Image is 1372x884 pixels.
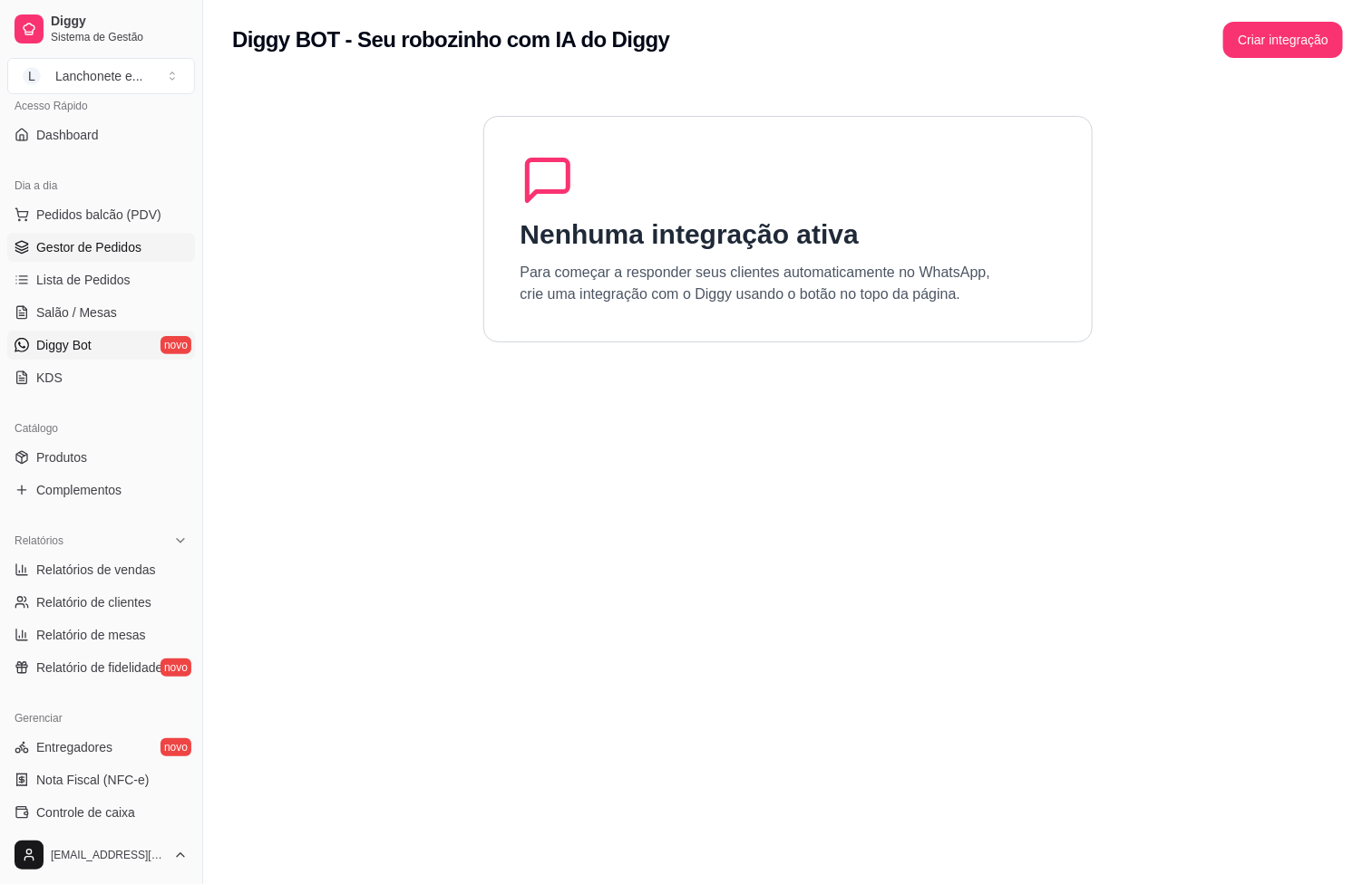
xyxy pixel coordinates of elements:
span: Relatórios [15,533,63,548]
span: Produtos [36,448,87,466]
a: Diggy Botnovo [7,331,195,360]
a: KDS [7,363,195,392]
span: Sistema de Gestão [51,30,188,44]
a: Gestor de Pedidos [7,233,195,262]
h2: Diggy BOT - Seu robozinho com IA do Diggy [232,25,670,54]
div: Acesso Rápido [7,91,195,120]
a: Relatório de clientes [7,588,195,617]
a: Lista de Pedidos [7,265,195,294]
button: Pedidos balcão (PDV) [7,200,195,229]
a: Relatório de mesas [7,620,195,649]
div: Catálogo [7,414,195,443]
div: Gerenciar [7,704,195,733]
button: Select a team [7,58,195,94]
span: Gestor de Pedidos [36,238,141,256]
div: Dia a dia [7,171,195,200]
a: Salão / Mesas [7,298,195,327]
span: Controle de caixa [36,803,135,822]
a: Produtos [7,443,195,472]
span: Entregadores [36,738,112,756]
a: Relatório de fidelidadenovo [7,653,195,682]
button: [EMAIL_ADDRESS][DOMAIN_NAME] [7,833,195,877]
span: [EMAIL_ADDRESS][DOMAIN_NAME] [51,848,166,862]
span: Dashboard [36,126,99,144]
span: Diggy [51,14,188,30]
div: Lanchonete e ... [55,67,143,85]
h1: Nenhuma integração ativa [521,218,859,251]
a: DiggySistema de Gestão [7,7,195,51]
span: Complementos [36,481,122,499]
span: Salão / Mesas [36,303,117,322]
span: Relatório de fidelidade [36,658,162,677]
span: Lista de Pedidos [36,271,131,289]
a: Complementos [7,476,195,504]
a: Dashboard [7,120,195,149]
a: Entregadoresnovo [7,733,195,762]
span: L [23,67,41,85]
span: Nota Fiscal (NFC-e) [36,771,149,789]
p: Para começar a responder seus clientes automaticamente no WhatsApp, crie uma integração com o Dig... [521,262,991,305]
span: Relatórios de vendas [36,561,156,579]
span: Pedidos balcão (PDV) [36,206,161,224]
a: Relatórios de vendas [7,555,195,584]
span: KDS [36,369,63,387]
span: Diggy Bot [36,336,92,354]
a: Nota Fiscal (NFC-e) [7,765,195,794]
span: Relatório de mesas [36,626,146,644]
a: Controle de caixa [7,798,195,827]
span: Relatório de clientes [36,593,151,611]
button: Criar integração [1223,22,1343,58]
